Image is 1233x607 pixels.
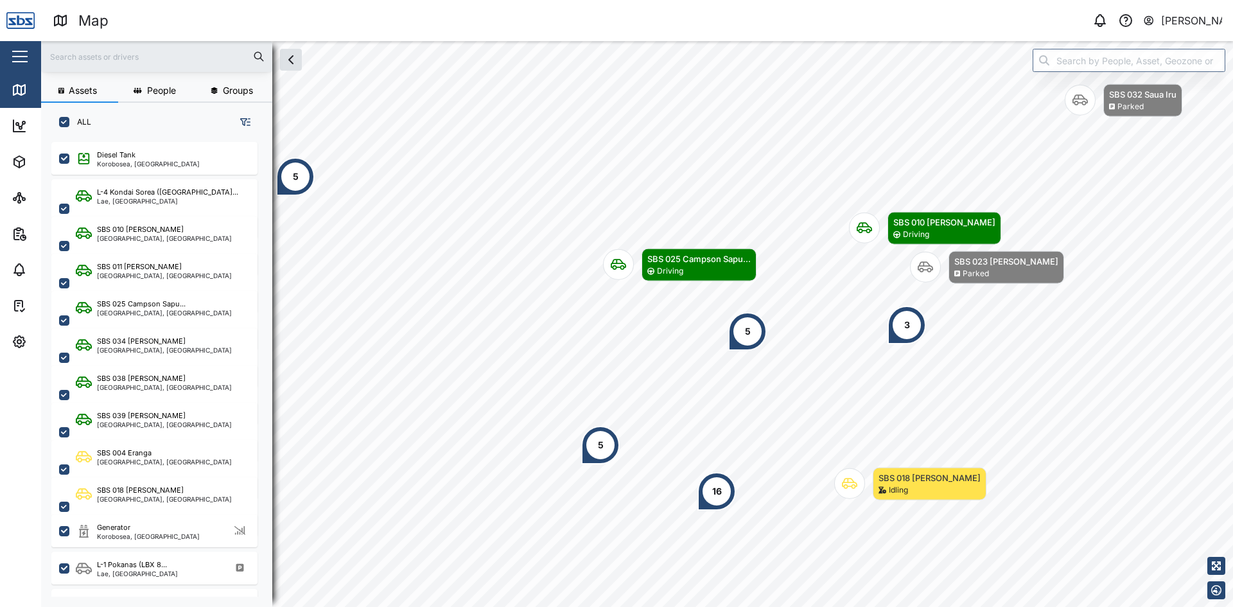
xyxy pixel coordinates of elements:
[963,268,989,280] div: Parked
[1109,88,1176,101] div: SBS 032 Saua Iru
[598,438,604,452] div: 5
[97,336,186,347] div: SBS 034 [PERSON_NAME]
[33,335,79,349] div: Settings
[603,249,756,281] div: Map marker
[1033,49,1225,72] input: Search by People, Asset, Geozone or Place
[97,272,232,279] div: [GEOGRAPHIC_DATA], [GEOGRAPHIC_DATA]
[97,533,200,540] div: Korobosea, [GEOGRAPHIC_DATA]
[889,484,908,497] div: Idling
[97,198,238,204] div: Lae, [GEOGRAPHIC_DATA]
[33,227,77,241] div: Reports
[97,235,232,242] div: [GEOGRAPHIC_DATA], [GEOGRAPHIC_DATA]
[954,255,1058,268] div: SBS 023 [PERSON_NAME]
[745,324,751,339] div: 5
[97,410,186,421] div: SBS 039 [PERSON_NAME]
[41,41,1233,607] canvas: Map
[293,170,299,184] div: 5
[6,6,35,35] img: Main Logo
[33,155,73,169] div: Assets
[910,251,1064,284] div: Map marker
[97,161,200,167] div: Korobosea, [GEOGRAPHIC_DATA]
[903,229,929,241] div: Driving
[97,559,167,570] div: L-1 Pokanas (LBX 8...
[97,459,232,465] div: [GEOGRAPHIC_DATA], [GEOGRAPHIC_DATA]
[33,191,64,205] div: Sites
[834,468,986,500] div: Map marker
[97,150,136,161] div: Diesel Tank
[697,472,736,511] div: Map marker
[97,485,184,496] div: SBS 018 [PERSON_NAME]
[33,263,73,277] div: Alarms
[97,224,184,235] div: SBS 010 [PERSON_NAME]
[879,471,981,484] div: SBS 018 [PERSON_NAME]
[97,421,232,428] div: [GEOGRAPHIC_DATA], [GEOGRAPHIC_DATA]
[33,119,91,133] div: Dashboard
[97,496,232,502] div: [GEOGRAPHIC_DATA], [GEOGRAPHIC_DATA]
[69,117,91,127] label: ALL
[69,86,97,95] span: Assets
[893,216,995,229] div: SBS 010 [PERSON_NAME]
[1142,12,1223,30] button: [PERSON_NAME]
[97,373,186,384] div: SBS 038 [PERSON_NAME]
[849,212,1001,245] div: Map marker
[647,252,751,265] div: SBS 025 Campson Sapu...
[1117,101,1144,113] div: Parked
[97,261,182,272] div: SBS 011 [PERSON_NAME]
[97,448,152,459] div: SBS 004 Eranga
[97,187,238,198] div: L-4 Kondai Sorea ([GEOGRAPHIC_DATA]...
[728,312,767,351] div: Map marker
[97,310,232,316] div: [GEOGRAPHIC_DATA], [GEOGRAPHIC_DATA]
[657,265,683,277] div: Driving
[49,47,265,66] input: Search assets or drivers
[904,318,910,332] div: 3
[581,426,620,464] div: Map marker
[33,299,69,313] div: Tasks
[97,522,130,533] div: Generator
[1161,13,1223,29] div: [PERSON_NAME]
[51,137,272,597] div: grid
[78,10,109,32] div: Map
[97,570,178,577] div: Lae, [GEOGRAPHIC_DATA]
[1065,84,1182,117] div: Map marker
[712,484,722,498] div: 16
[147,86,176,95] span: People
[97,384,232,391] div: [GEOGRAPHIC_DATA], [GEOGRAPHIC_DATA]
[276,157,315,196] div: Map marker
[97,299,186,310] div: SBS 025 Campson Sapu...
[33,83,62,97] div: Map
[223,86,253,95] span: Groups
[888,306,926,344] div: Map marker
[97,347,232,353] div: [GEOGRAPHIC_DATA], [GEOGRAPHIC_DATA]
